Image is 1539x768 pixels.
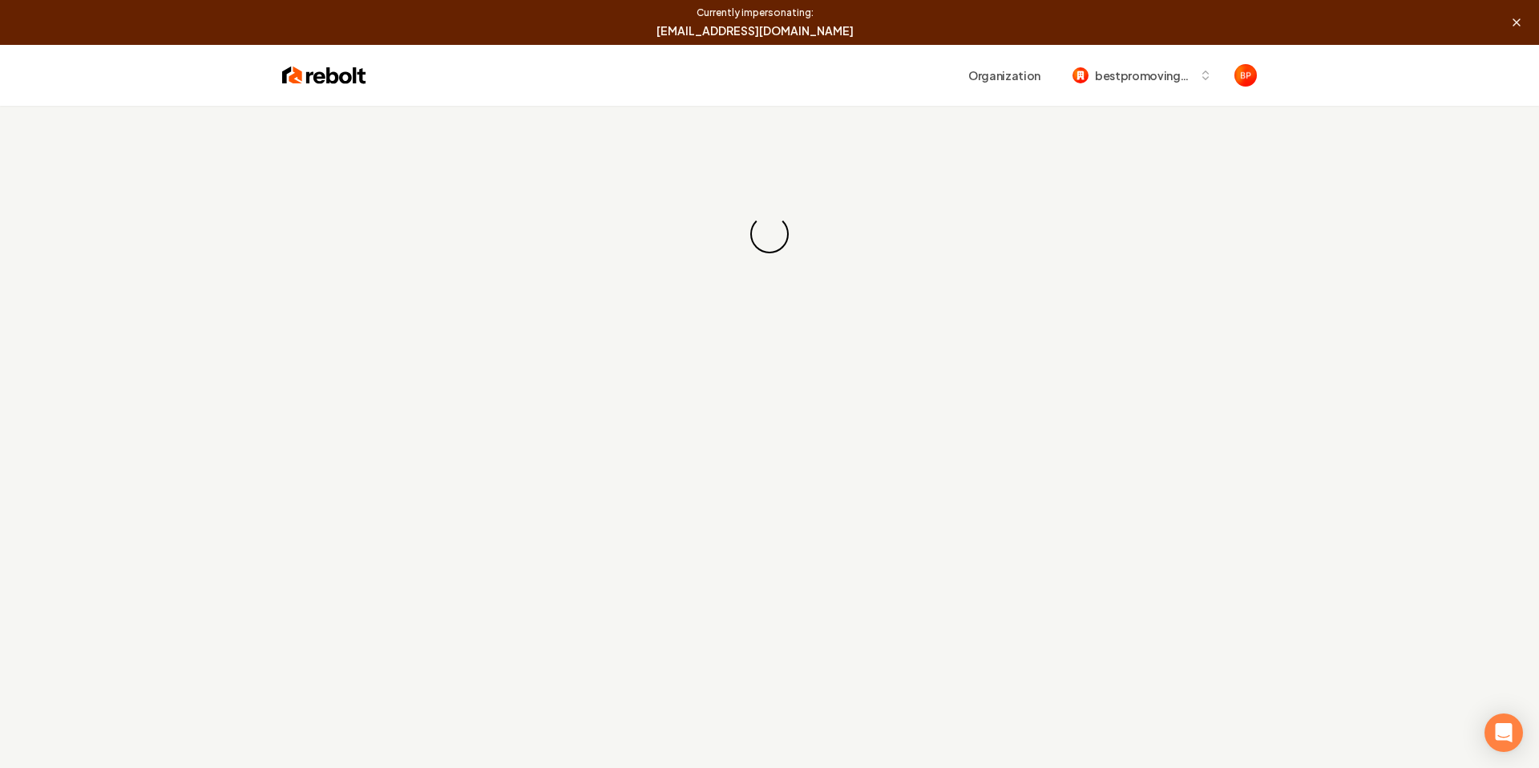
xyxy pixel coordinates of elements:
[1234,64,1257,87] button: Open user button
[10,6,1501,19] span: Currently impersonating:
[1095,67,1193,84] span: bestpromovingco-99
[1484,713,1523,752] div: Open Intercom Messenger
[282,64,366,87] img: Rebolt Logo
[1072,67,1089,83] img: bestpromovingco-99
[10,22,1501,38] span: [EMAIL_ADDRESS][DOMAIN_NAME]
[959,61,1050,90] button: Organization
[1504,14,1529,30] button: Stop impersonating this user
[747,212,793,257] div: Loading
[1234,64,1257,87] img: Best Pro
